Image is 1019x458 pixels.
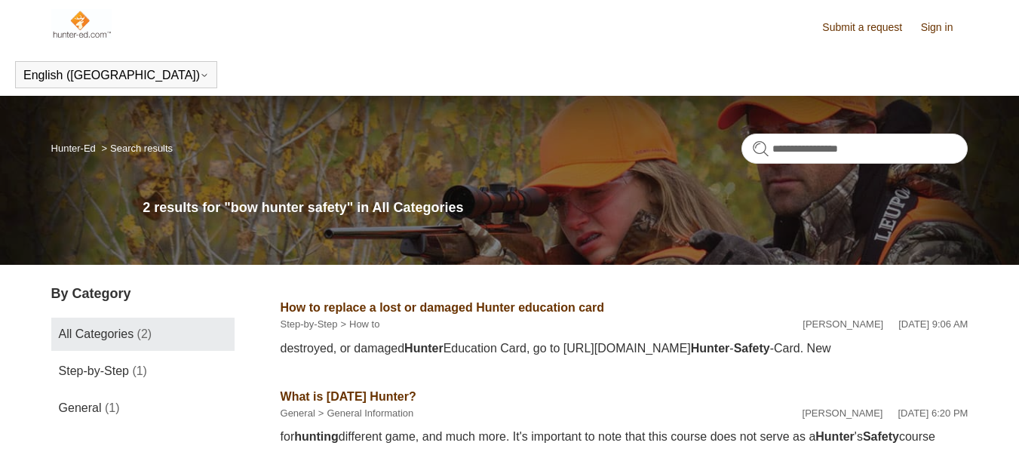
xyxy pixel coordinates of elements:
[741,134,968,164] input: Search
[105,401,120,414] span: (1)
[51,318,235,351] a: All Categories (2)
[59,364,129,377] span: Step-by-Step
[281,317,338,332] li: Step-by-Step
[51,392,235,425] a: General (1)
[51,284,235,304] h3: By Category
[281,428,968,446] div: for different game, and much more. It's important to note that this course does not serve as a 's...
[803,406,883,421] li: [PERSON_NAME]
[294,430,339,443] em: hunting
[281,406,315,421] li: General
[137,327,152,340] span: (2)
[51,143,96,154] a: Hunter-Ed
[281,340,968,358] div: destroyed, or damaged Education Card, go to [URL][DOMAIN_NAME] - -Card. New
[337,317,379,332] li: How to
[921,20,968,35] a: Sign in
[51,143,99,154] li: Hunter-Ed
[51,355,235,388] a: Step-by-Step (1)
[404,342,444,355] em: Hunter
[327,407,413,419] a: General Information
[281,318,338,330] a: Step-by-Step
[281,390,416,403] a: What is [DATE] Hunter?
[143,198,968,218] h1: 2 results for "bow hunter safety" in All Categories
[23,69,209,82] button: English ([GEOGRAPHIC_DATA])
[281,301,604,314] a: How to replace a lost or damaged Hunter education card
[59,401,102,414] span: General
[281,407,315,419] a: General
[734,342,770,355] em: Safety
[822,20,917,35] a: Submit a request
[98,143,173,154] li: Search results
[691,342,730,355] em: Hunter
[349,318,379,330] a: How to
[815,430,855,443] em: Hunter
[863,430,899,443] em: Safety
[315,406,414,421] li: General Information
[898,407,968,419] time: 02/12/2024, 18:20
[132,364,147,377] span: (1)
[898,318,968,330] time: 07/28/2022, 09:06
[51,9,112,39] img: Hunter-Ed Help Center home page
[803,317,883,332] li: [PERSON_NAME]
[59,327,134,340] span: All Categories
